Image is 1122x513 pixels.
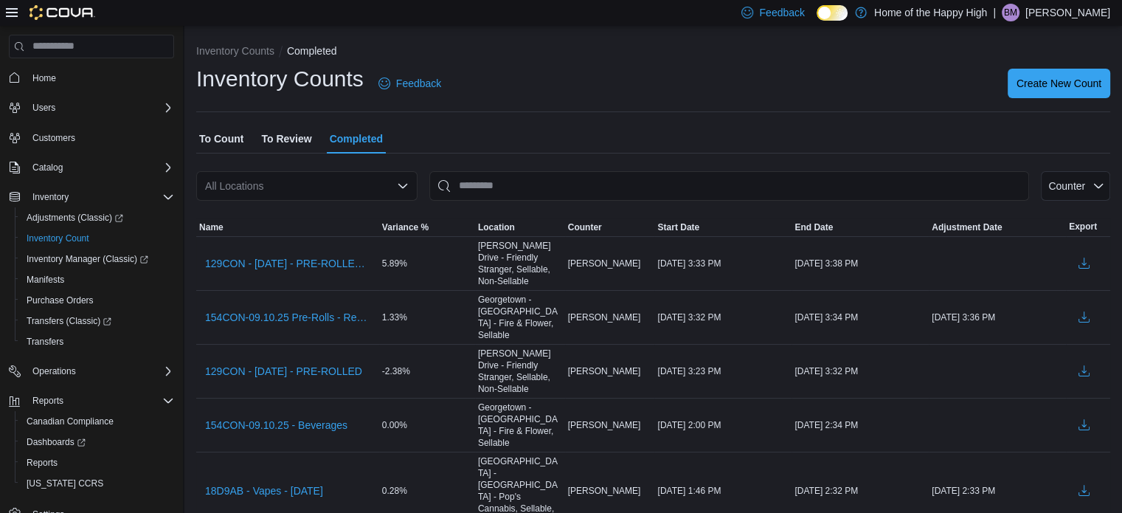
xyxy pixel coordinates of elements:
span: Transfers [27,336,63,348]
button: [US_STATE] CCRS [15,473,180,494]
span: Users [32,102,55,114]
button: End Date [792,218,929,236]
div: [DATE] 3:33 PM [654,255,792,272]
button: Inventory Counts [196,45,274,57]
button: 129CON - [DATE] - PRE-ROLLED [199,360,368,382]
button: Name [196,218,379,236]
span: Inventory Count [27,233,89,244]
button: Open list of options [397,180,409,192]
span: Catalog [32,162,63,173]
span: Inventory [27,188,174,206]
button: Home [3,67,180,89]
a: Transfers (Classic) [21,312,117,330]
span: [US_STATE] CCRS [27,478,103,489]
span: Counter [1048,180,1085,192]
button: Canadian Compliance [15,411,180,432]
span: [PERSON_NAME] [568,311,641,323]
span: Adjustment Date [932,221,1002,233]
button: Create New Count [1008,69,1110,98]
span: Location [478,221,515,233]
h1: Inventory Counts [196,64,364,94]
span: Adjustments (Classic) [27,212,123,224]
div: Georgetown - [GEOGRAPHIC_DATA] - Fire & Flower, Sellable [475,291,565,344]
button: Reports [15,452,180,473]
span: Users [27,99,174,117]
span: Dashboards [21,433,174,451]
div: Bree Medeiros [1002,4,1019,21]
button: Location [475,218,565,236]
button: Manifests [15,269,180,290]
span: Completed [330,124,383,154]
button: Customers [3,127,180,148]
span: Adjustments (Classic) [21,209,174,227]
span: Purchase Orders [27,295,94,306]
div: 0.28% [379,482,475,500]
div: [DATE] 2:32 PM [792,482,929,500]
span: Home [27,69,174,87]
div: Georgetown - [GEOGRAPHIC_DATA] - Fire & Flower, Sellable [475,399,565,452]
span: Feedback [759,5,804,20]
button: Transfers [15,331,180,352]
span: Reports [21,454,174,472]
button: Users [3,97,180,118]
span: Inventory Manager (Classic) [21,250,174,268]
span: Inventory Manager (Classic) [27,253,148,265]
span: Dashboards [27,436,86,448]
a: Inventory Count [21,230,95,247]
span: Manifests [21,271,174,289]
div: [DATE] 3:32 PM [792,362,929,380]
span: To Count [199,124,243,154]
button: Reports [27,392,69,410]
a: Customers [27,129,81,147]
button: Adjustment Date [929,218,1066,236]
button: Inventory [3,187,180,207]
span: Export [1069,221,1097,233]
span: [PERSON_NAME] [568,419,641,431]
a: Feedback [373,69,447,98]
span: 154CON-09.10.25 - Beverages [205,418,347,433]
span: 18D9AB - Vapes - [DATE] [205,483,323,498]
span: Feedback [396,76,441,91]
div: [DATE] 3:23 PM [654,362,792,380]
a: Transfers [21,333,69,351]
span: [PERSON_NAME] [568,258,641,269]
span: Counter [568,221,602,233]
span: 129CON - [DATE] - PRE-ROLLED - Recount [205,256,370,271]
span: To Review [261,124,311,154]
div: [DATE] 1:46 PM [654,482,792,500]
a: Reports [21,454,63,472]
button: Start Date [654,218,792,236]
a: Canadian Compliance [21,413,120,430]
a: Inventory Manager (Classic) [15,249,180,269]
span: Transfers [21,333,174,351]
div: [DATE] 2:33 PM [929,482,1066,500]
div: [DATE] 2:00 PM [654,416,792,434]
span: Reports [27,457,58,469]
span: Home [32,72,56,84]
span: Customers [27,128,174,147]
button: Inventory Count [15,228,180,249]
button: Catalog [27,159,69,176]
span: 154CON-09.10.25 Pre-Rolls - Recount [205,310,370,325]
button: Counter [565,218,655,236]
input: This is a search bar. After typing your query, hit enter to filter the results lower in the page. [429,171,1029,201]
div: 1.33% [379,309,475,326]
button: Operations [27,362,82,380]
button: Inventory [27,188,75,206]
span: Transfers (Classic) [21,312,174,330]
a: Home [27,69,62,87]
button: Reports [3,390,180,411]
button: 129CON - [DATE] - PRE-ROLLED - Recount [199,252,376,275]
button: 18D9AB - Vapes - [DATE] [199,480,329,502]
span: Operations [32,365,76,377]
span: Reports [27,392,174,410]
a: Adjustments (Classic) [21,209,129,227]
span: Inventory [32,191,69,203]
span: Catalog [27,159,174,176]
div: 0.00% [379,416,475,434]
input: Dark Mode [817,5,848,21]
div: [DATE] 3:38 PM [792,255,929,272]
span: Purchase Orders [21,292,174,309]
span: Variance % [382,221,429,233]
